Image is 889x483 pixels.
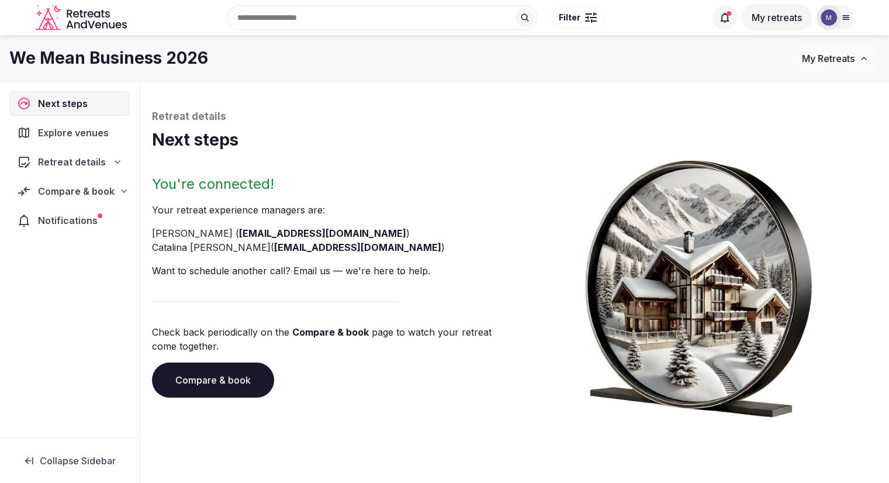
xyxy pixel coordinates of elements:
span: Compare & book [38,184,115,198]
h1: Next steps [152,129,877,151]
span: Filter [559,12,580,23]
p: Retreat details [152,110,877,124]
svg: Retreats and Venues company logo [36,5,129,31]
span: Retreat details [38,155,106,169]
button: Filter [551,6,604,29]
a: Next steps [9,91,130,116]
img: mronchetti [821,9,837,26]
p: Your retreat experience manager s are : [152,203,510,217]
button: My retreats [742,4,812,31]
a: My retreats [742,12,812,23]
li: Catalina [PERSON_NAME] ( ) [152,240,510,254]
span: Next steps [38,96,92,111]
p: Check back periodically on the page to watch your retreat come together. [152,325,510,353]
a: [EMAIL_ADDRESS][DOMAIN_NAME] [274,241,441,253]
a: [EMAIL_ADDRESS][DOMAIN_NAME] [239,227,406,239]
span: Notifications [38,213,102,227]
a: Explore venues [9,120,130,145]
span: Collapse Sidebar [40,455,116,467]
button: Collapse Sidebar [9,448,130,474]
h1: We Mean Business 2026 [9,47,208,70]
li: [PERSON_NAME] ( ) [152,226,510,240]
a: Visit the homepage [36,5,129,31]
a: Notifications [9,208,130,233]
span: Explore venues [38,126,113,140]
p: Want to schedule another call? Email us — we're here to help. [152,264,510,278]
a: Compare & book [292,326,369,338]
button: My Retreats [791,44,880,73]
img: Winter chalet retreat in picture frame [566,151,831,418]
h2: You're connected! [152,175,510,194]
span: My Retreats [802,53,855,64]
a: Compare & book [152,363,274,398]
